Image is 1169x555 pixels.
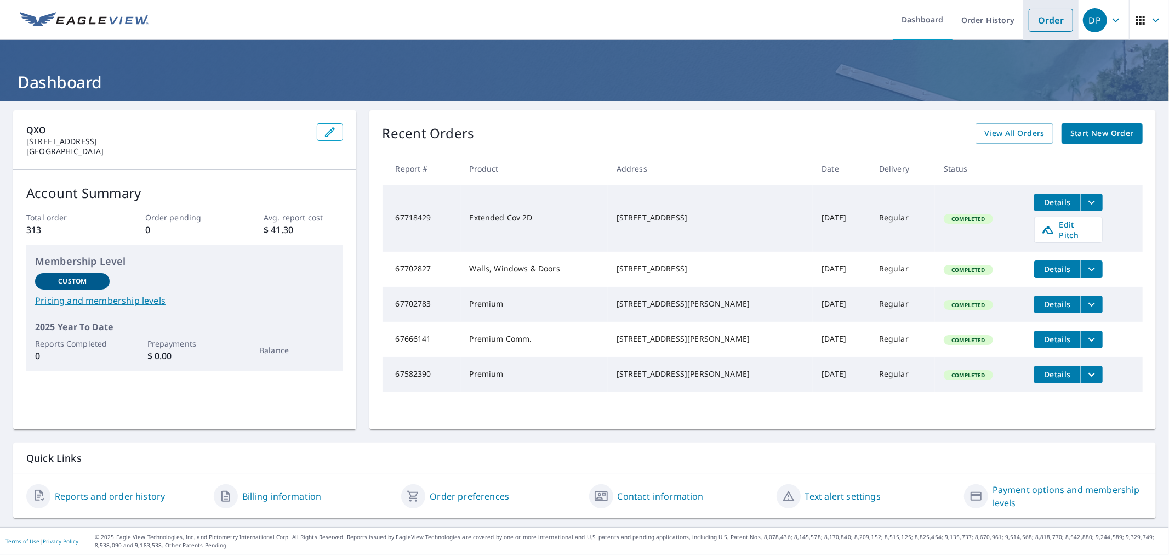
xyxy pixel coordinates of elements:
p: Account Summary [26,183,343,203]
span: Start New Order [1070,127,1134,140]
button: filesDropdownBtn-67666141 [1080,331,1103,348]
a: View All Orders [976,123,1053,144]
td: [DATE] [813,287,870,322]
td: [DATE] [813,252,870,287]
span: Completed [945,301,991,309]
button: detailsBtn-67702827 [1034,260,1080,278]
a: Terms of Use [5,537,39,545]
span: View All Orders [984,127,1045,140]
th: Date [813,152,870,185]
th: Product [461,152,608,185]
p: Prepayments [147,338,222,349]
td: 67718429 [383,185,461,252]
a: Text alert settings [805,490,881,503]
a: Start New Order [1062,123,1143,144]
td: Premium Comm. [461,322,608,357]
p: 0 [145,223,224,236]
h1: Dashboard [13,71,1156,93]
button: detailsBtn-67718429 [1034,194,1080,211]
p: Custom [58,276,87,286]
th: Report # [383,152,461,185]
span: Details [1041,197,1074,207]
div: [STREET_ADDRESS] [617,263,804,274]
p: $ 41.30 [264,223,343,236]
p: Membership Level [35,254,334,269]
div: DP [1083,8,1107,32]
p: Order pending [145,212,224,223]
p: | [5,538,78,545]
p: Balance [259,344,334,356]
th: Delivery [870,152,936,185]
td: Extended Cov 2D [461,185,608,252]
td: Walls, Windows & Doors [461,252,608,287]
img: EV Logo [20,12,149,29]
p: $ 0.00 [147,349,222,363]
p: Reports Completed [35,338,110,349]
span: Completed [945,215,991,223]
p: [STREET_ADDRESS] [26,137,308,146]
td: [DATE] [813,357,870,392]
button: detailsBtn-67582390 [1034,366,1080,383]
div: [STREET_ADDRESS][PERSON_NAME] [617,333,804,344]
div: [STREET_ADDRESS][PERSON_NAME] [617,369,804,380]
button: filesDropdownBtn-67702783 [1080,296,1103,313]
button: filesDropdownBtn-67702827 [1080,260,1103,278]
div: [STREET_ADDRESS] [617,212,804,223]
a: Payment options and membership levels [993,483,1143,509]
p: 313 [26,223,105,236]
p: © 2025 Eagle View Technologies, Inc. and Pictometry International Corp. All Rights Reserved. Repo... [95,533,1164,550]
td: Regular [870,185,936,252]
td: Regular [870,357,936,392]
th: Status [935,152,1025,185]
div: [STREET_ADDRESS][PERSON_NAME] [617,298,804,309]
a: Order [1029,9,1073,32]
p: Recent Orders [383,123,475,144]
td: [DATE] [813,185,870,252]
button: filesDropdownBtn-67582390 [1080,366,1103,383]
span: Completed [945,266,991,274]
span: Completed [945,336,991,344]
span: Details [1041,334,1074,344]
td: [DATE] [813,322,870,357]
a: Privacy Policy [43,537,78,545]
p: [GEOGRAPHIC_DATA] [26,146,308,156]
td: Regular [870,322,936,357]
td: 67702827 [383,252,461,287]
td: 67702783 [383,287,461,322]
td: Premium [461,287,608,322]
button: filesDropdownBtn-67718429 [1080,194,1103,211]
a: Edit Pitch [1034,217,1103,243]
td: 67666141 [383,322,461,357]
span: Edit Pitch [1041,219,1096,240]
a: Billing information [242,490,321,503]
span: Details [1041,264,1074,274]
p: Avg. report cost [264,212,343,223]
a: Order preferences [430,490,509,503]
button: detailsBtn-67702783 [1034,296,1080,313]
td: Premium [461,357,608,392]
span: Details [1041,369,1074,380]
td: Regular [870,287,936,322]
p: Total order [26,212,105,223]
th: Address [608,152,813,185]
a: Reports and order history [55,490,165,503]
button: detailsBtn-67666141 [1034,331,1080,348]
td: Regular [870,252,936,287]
span: Details [1041,299,1074,309]
p: 0 [35,349,110,363]
p: 2025 Year To Date [35,320,334,333]
td: 67582390 [383,357,461,392]
p: QXO [26,123,308,137]
a: Contact information [618,490,704,503]
span: Completed [945,371,991,379]
p: Quick Links [26,451,1143,465]
a: Pricing and membership levels [35,294,334,307]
